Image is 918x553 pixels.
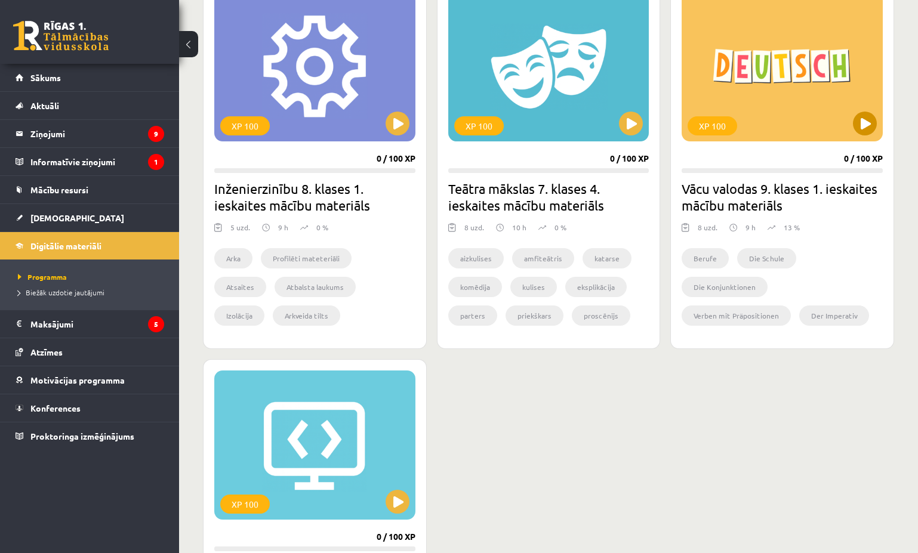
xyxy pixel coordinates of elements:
li: Die Schule [737,248,796,268]
legend: Ziņojumi [30,120,164,147]
span: Aktuāli [30,100,59,111]
a: Programma [18,271,167,282]
legend: Informatīvie ziņojumi [30,148,164,175]
p: 0 % [316,222,328,233]
a: Mācību resursi [16,176,164,203]
div: 5 uzd. [230,222,250,240]
i: 9 [148,126,164,142]
span: Programma [18,272,67,282]
p: 0 % [555,222,566,233]
li: Berufe [682,248,729,268]
li: Atbalsta laukums [275,277,356,297]
a: Biežāk uzdotie jautājumi [18,287,167,298]
span: Konferences [30,403,81,413]
a: Konferences [16,394,164,422]
div: XP 100 [220,116,270,135]
li: Die Konjunktionen [682,277,768,297]
span: Proktoringa izmēģinājums [30,431,134,441]
li: parters [448,305,497,326]
li: aizkulises [448,248,504,268]
div: XP 100 [688,116,737,135]
a: [DEMOGRAPHIC_DATA] [16,204,164,231]
legend: Maksājumi [30,310,164,338]
i: 1 [148,154,164,170]
p: 9 h [746,222,756,233]
li: Arkveida tilts [273,305,340,326]
a: Proktoringa izmēģinājums [16,422,164,450]
p: 13 % [784,222,800,233]
span: Motivācijas programma [30,375,125,385]
a: Ziņojumi9 [16,120,164,147]
li: Atsaites [214,277,266,297]
a: Informatīvie ziņojumi1 [16,148,164,175]
span: Sākums [30,72,61,83]
h2: Vācu valodas 9. klases 1. ieskaites mācību materiāls [682,180,883,214]
div: XP 100 [220,495,270,514]
a: Motivācijas programma [16,366,164,394]
a: Aktuāli [16,92,164,119]
h2: Inženierzinību 8. klases 1. ieskaites mācību materiāls [214,180,415,214]
a: Maksājumi5 [16,310,164,338]
li: priekškars [506,305,563,326]
span: Atzīmes [30,347,63,357]
li: Profilēti mateteriāli [261,248,352,268]
li: proscēnijs [572,305,630,326]
li: Verben mit Präpositionen [682,305,791,326]
span: Mācību resursi [30,184,88,195]
span: [DEMOGRAPHIC_DATA] [30,212,124,223]
li: komēdija [448,277,502,297]
div: 8 uzd. [698,222,717,240]
li: katarse [583,248,631,268]
li: eksplikācija [565,277,627,297]
div: 8 uzd. [464,222,484,240]
a: Rīgas 1. Tālmācības vidusskola [13,21,109,51]
a: Digitālie materiāli [16,232,164,259]
li: Arka [214,248,252,268]
li: Der Imperativ [799,305,869,326]
i: 5 [148,316,164,332]
h2: Teātra mākslas 7. klases 4. ieskaites mācību materiāls [448,180,649,214]
p: 9 h [278,222,288,233]
p: 10 h [512,222,526,233]
span: Biežāk uzdotie jautājumi [18,288,104,297]
a: Atzīmes [16,338,164,366]
a: Sākums [16,64,164,91]
span: Digitālie materiāli [30,240,101,251]
div: XP 100 [454,116,504,135]
li: Izolācija [214,305,264,326]
li: amfiteātris [512,248,574,268]
li: kulises [510,277,557,297]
